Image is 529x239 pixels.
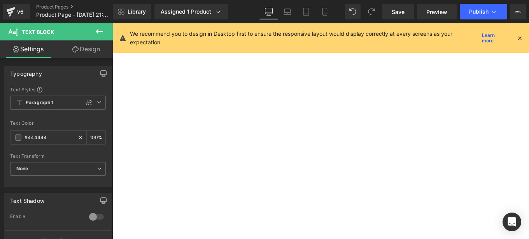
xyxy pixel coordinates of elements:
[16,166,28,171] b: None
[36,4,126,10] a: Product Pages
[128,8,146,15] span: Library
[10,66,42,77] div: Typography
[426,8,447,16] span: Preview
[10,86,106,92] div: Text Styles
[469,9,489,15] span: Publish
[10,120,106,126] div: Text Color
[36,12,111,18] span: Product Page - [DATE] 21:29:51
[345,4,361,19] button: Undo
[278,4,297,19] a: Laptop
[297,4,315,19] a: Tablet
[87,131,105,144] div: %
[58,40,114,58] a: Design
[3,4,30,19] a: v6
[417,4,457,19] a: Preview
[26,99,54,106] b: Paragraph 1
[161,8,222,16] div: Assigned 1 Product
[10,213,81,222] div: Enable
[10,193,44,204] div: Text Shadow
[460,4,507,19] button: Publish
[479,33,510,43] a: Learn more
[364,4,379,19] button: Redo
[503,213,521,231] div: Open Intercom Messenger
[25,133,74,142] input: Color
[10,154,106,159] div: Text Transform
[510,4,526,19] button: More
[22,29,54,35] span: Text Block
[392,8,405,16] span: Save
[16,7,25,17] div: v6
[130,30,479,47] p: We recommend you to design in Desktop first to ensure the responsive layout would display correct...
[259,4,278,19] a: Desktop
[113,4,151,19] a: New Library
[315,4,334,19] a: Mobile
